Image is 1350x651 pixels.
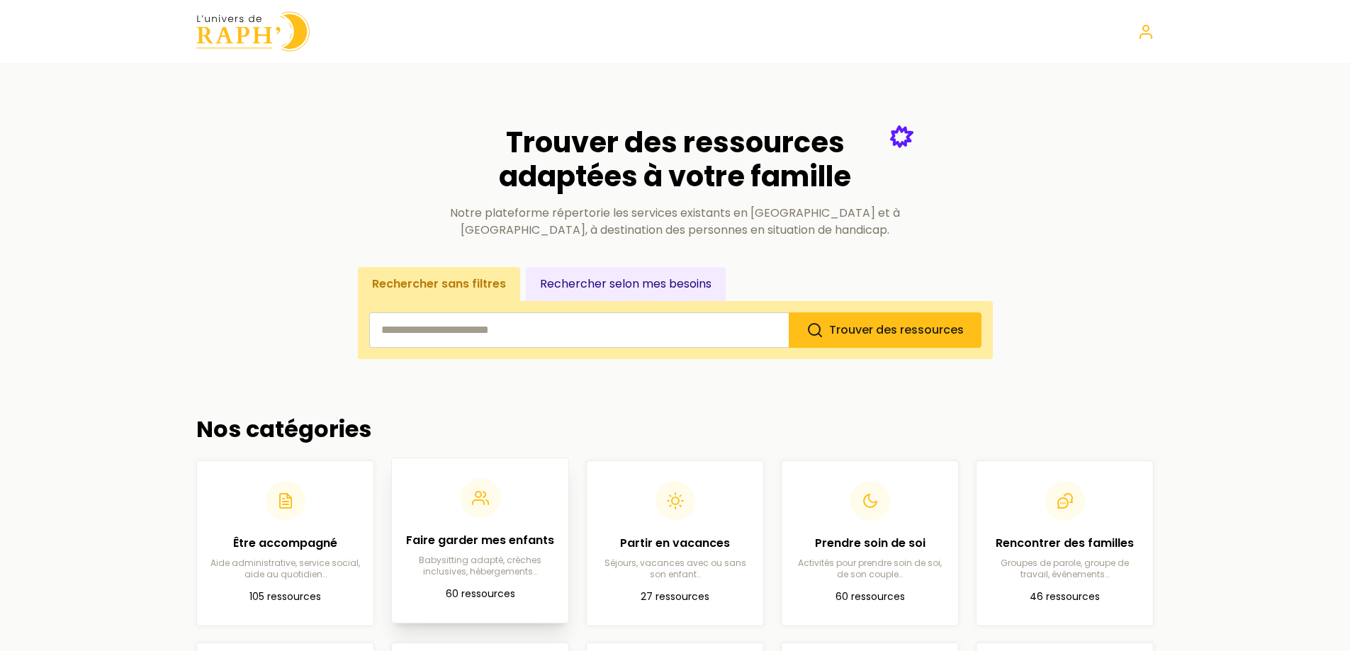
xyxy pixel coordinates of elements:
img: Univers de Raph logo [196,11,310,52]
a: Rencontrer des famillesGroupes de parole, groupe de travail, événements…46 ressources [976,460,1154,626]
p: Groupes de parole, groupe de travail, événements… [988,557,1142,580]
p: Notre plateforme répertorie les services existants en [GEOGRAPHIC_DATA] et à [GEOGRAPHIC_DATA], à... [437,205,913,239]
h2: Trouver des ressources adaptées à votre famille [437,125,913,193]
h2: Faire garder mes enfants [403,532,557,549]
img: Étoile [890,125,913,148]
h2: Nos catégories [196,416,1154,443]
p: 105 ressources [208,589,362,606]
h2: Prendre soin de soi [793,535,947,552]
span: Trouver des ressources [829,322,964,338]
a: Être accompagnéAide administrative, service social, aide au quotidien…105 ressources [196,460,374,626]
a: Faire garder mes enfantsBabysitting adapté, crèches inclusives, hébergements…60 ressources [391,458,569,623]
p: 27 ressources [598,589,752,606]
button: Rechercher selon mes besoins [526,267,726,301]
p: 46 ressources [988,589,1142,606]
p: 60 ressources [403,586,557,603]
h2: Être accompagné [208,535,362,552]
button: Trouver des ressources [789,312,981,348]
p: Babysitting adapté, crèches inclusives, hébergements… [403,555,557,577]
p: 60 ressources [793,589,947,606]
p: Séjours, vacances avec ou sans son enfant… [598,557,752,580]
a: Prendre soin de soiActivités pour prendre soin de soi, de son couple…60 ressources [781,460,959,626]
h2: Partir en vacances [598,535,752,552]
h2: Rencontrer des familles [988,535,1142,552]
p: Activités pour prendre soin de soi, de son couple… [793,557,947,580]
button: Rechercher sans filtres [358,267,520,301]
p: Aide administrative, service social, aide au quotidien… [208,557,362,580]
a: Partir en vacancesSéjours, vacances avec ou sans son enfant…27 ressources [586,460,764,626]
a: Se connecter [1137,23,1154,40]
